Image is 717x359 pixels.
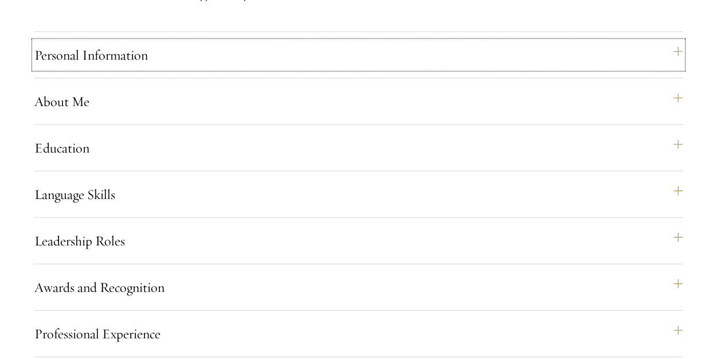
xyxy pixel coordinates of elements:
button: Leadership Roles [34,227,683,255]
button: Personal Information [34,41,683,69]
button: Education [34,134,683,162]
button: About Me [34,88,683,115]
button: Language Skills [34,181,683,208]
button: Professional Experience [34,320,683,348]
button: Awards and Recognition [34,274,683,301]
